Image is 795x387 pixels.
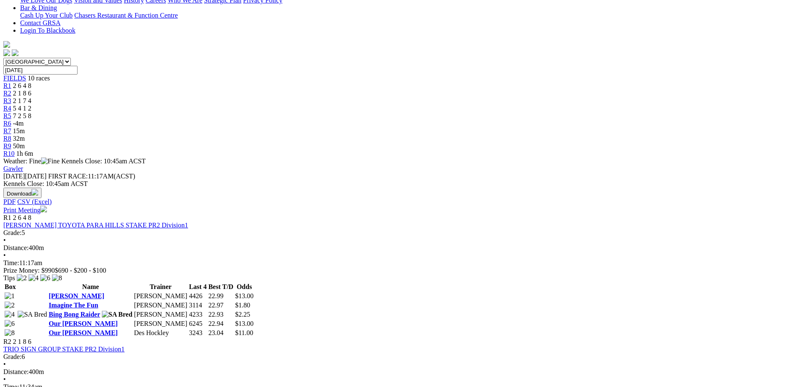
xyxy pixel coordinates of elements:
[3,142,11,150] a: R9
[3,82,11,89] span: R1
[235,283,254,291] th: Odds
[13,120,24,127] span: -4m
[12,49,18,56] img: twitter.svg
[5,283,16,290] span: Box
[3,368,28,375] span: Distance:
[40,274,50,282] img: 6
[3,361,6,368] span: •
[5,311,15,318] img: 4
[3,198,16,205] a: PDF
[5,320,15,328] img: 6
[208,320,234,328] td: 22.94
[13,127,25,134] span: 15m
[3,49,10,56] img: facebook.svg
[3,222,188,229] a: [PERSON_NAME] TOYOTA PARA HILLS STAKE PR2 Division1
[3,353,22,360] span: Grade:
[3,259,19,266] span: Time:
[235,329,253,336] span: $11.00
[13,338,31,345] span: 2 1 8 6
[20,27,75,34] a: Login To Blackbook
[40,206,47,212] img: printer.svg
[3,259,792,267] div: 11:17am
[189,320,207,328] td: 6245
[189,301,207,310] td: 3114
[17,274,27,282] img: 2
[3,97,11,104] a: R3
[13,82,31,89] span: 2 6 4 8
[20,12,792,19] div: Bar & Dining
[49,302,98,309] a: Imagine The Fun
[49,329,118,336] a: Our [PERSON_NAME]
[3,90,11,97] span: R2
[3,120,11,127] a: R6
[208,301,234,310] td: 22.97
[13,97,31,104] span: 2 1 7 4
[3,41,10,48] img: logo-grsa-white.png
[3,206,47,214] a: Print Meeting
[13,142,25,150] span: 50m
[5,329,15,337] img: 8
[49,320,118,327] a: Our [PERSON_NAME]
[208,329,234,337] td: 23.04
[3,75,26,82] a: FIELDS
[13,90,31,97] span: 2 1 8 6
[189,292,207,300] td: 4426
[13,135,25,142] span: 32m
[102,311,132,318] img: SA Bred
[20,19,60,26] a: Contact GRSA
[28,75,50,82] span: 10 races
[3,150,15,157] a: R10
[3,346,124,353] a: TRIO SIGN GROUP STAKE PR2 Division1
[3,338,11,345] span: R2
[235,292,254,299] span: $13.00
[235,320,254,327] span: $13.00
[189,329,207,337] td: 3243
[3,165,23,172] a: Gawler
[3,244,28,251] span: Distance:
[3,376,6,383] span: •
[13,105,31,112] span: 5 4 1 2
[3,214,11,221] span: R1
[3,157,61,165] span: Weather: Fine
[5,302,15,309] img: 2
[28,274,39,282] img: 4
[5,292,15,300] img: 1
[17,198,52,205] a: CSV (Excel)
[18,311,47,318] img: SA Bred
[208,310,234,319] td: 22.93
[235,302,250,309] span: $1.80
[3,127,11,134] a: R7
[48,283,132,291] th: Name
[3,173,25,180] span: [DATE]
[134,301,188,310] td: [PERSON_NAME]
[3,229,22,236] span: Grade:
[74,12,178,19] a: Chasers Restaurant & Function Centre
[3,252,6,259] span: •
[3,274,15,281] span: Tips
[41,157,60,165] img: Fine
[20,4,57,11] a: Bar & Dining
[134,310,188,319] td: [PERSON_NAME]
[3,188,41,198] button: Download
[3,267,792,274] div: Prize Money: $990
[3,368,792,376] div: 400m
[3,198,792,206] div: Download
[134,292,188,300] td: [PERSON_NAME]
[134,329,188,337] td: Des Hockley
[134,320,188,328] td: [PERSON_NAME]
[3,353,792,361] div: 6
[49,292,104,299] a: [PERSON_NAME]
[3,244,792,252] div: 400m
[13,112,31,119] span: 7 2 5 8
[48,173,88,180] span: FIRST RACE:
[49,311,100,318] a: Bing Bong Raider
[3,180,792,188] div: Kennels Close: 10:45am ACST
[3,229,792,237] div: 5
[3,112,11,119] a: R5
[13,214,31,221] span: 2 6 4 8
